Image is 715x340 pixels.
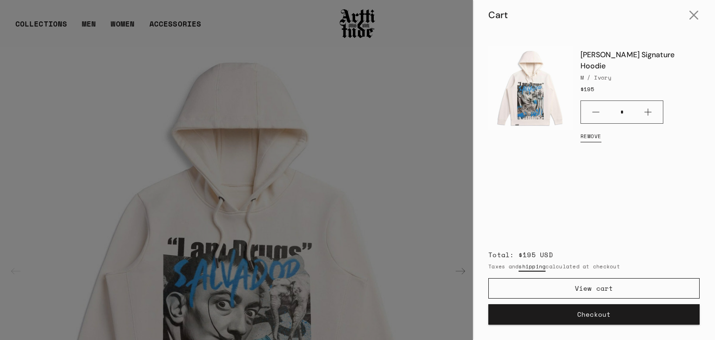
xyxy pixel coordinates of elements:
div: Cart [488,9,508,21]
span: Total: [488,250,514,260]
button: Plus [633,101,663,123]
span: $195 USD [519,250,553,260]
button: Close cart [683,4,705,27]
small: Taxes and calculated at checkout [488,262,700,271]
button: Minus [581,101,611,123]
div: M / Ivory [580,73,700,81]
button: Checkout [488,304,700,325]
a: View cart [488,278,700,299]
span: $195 [580,85,594,93]
a: shipping [519,262,546,271]
a: Remove [580,127,601,146]
a: [PERSON_NAME] Signature Hoodie [580,46,700,72]
input: Quantity [611,105,633,120]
